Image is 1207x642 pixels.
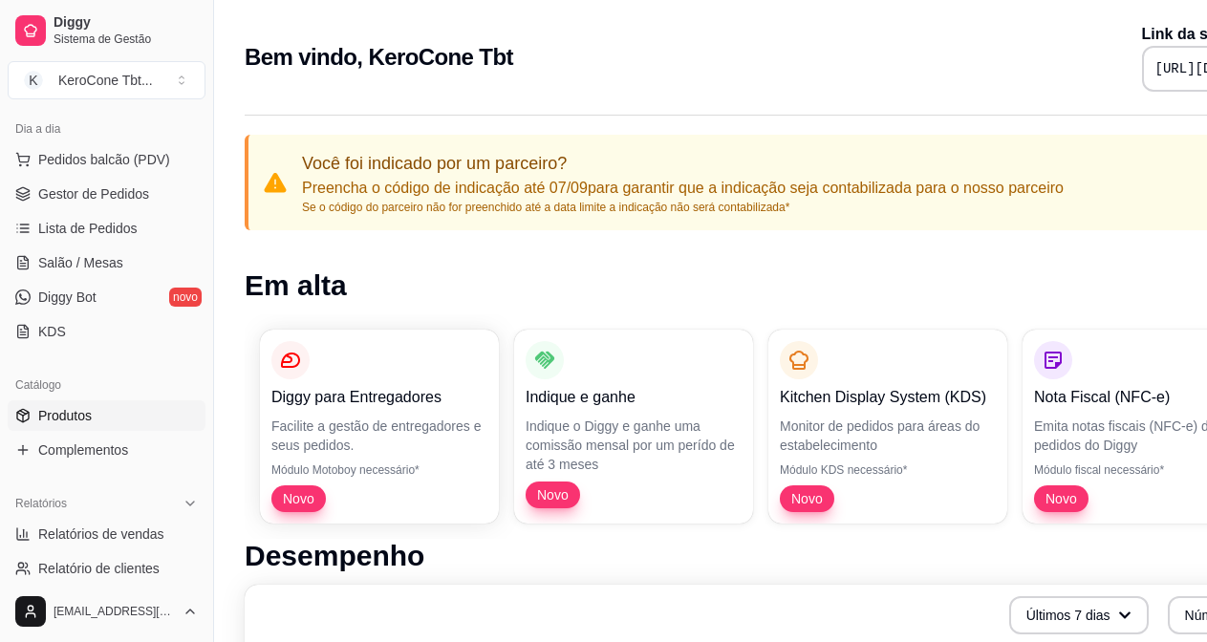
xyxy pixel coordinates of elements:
[271,386,487,409] p: Diggy para Entregadores
[38,184,149,203] span: Gestor de Pedidos
[58,71,153,90] div: KeroCone Tbt ...
[8,179,205,209] a: Gestor de Pedidos
[514,330,753,524] button: Indique e ganheIndique o Diggy e ganhe uma comissão mensal por um perído de até 3 mesesNovo
[8,435,205,465] a: Complementos
[8,519,205,549] a: Relatórios de vendas
[271,462,487,478] p: Módulo Motoboy necessário*
[8,144,205,175] button: Pedidos balcão (PDV)
[38,219,138,238] span: Lista de Pedidos
[38,524,164,544] span: Relatórios de vendas
[8,8,205,53] a: DiggySistema de Gestão
[54,604,175,619] span: [EMAIL_ADDRESS][DOMAIN_NAME]
[8,61,205,99] button: Select a team
[529,485,576,504] span: Novo
[780,462,996,478] p: Módulo KDS necessário*
[8,553,205,584] a: Relatório de clientes
[8,316,205,347] a: KDS
[8,114,205,144] div: Dia a dia
[526,386,742,409] p: Indique e ganhe
[8,400,205,431] a: Produtos
[8,588,205,634] button: [EMAIL_ADDRESS][DOMAIN_NAME]
[38,322,66,341] span: KDS
[54,14,198,32] span: Diggy
[38,559,160,578] span: Relatório de clientes
[38,406,92,425] span: Produtos
[260,330,499,524] button: Diggy para EntregadoresFacilite a gestão de entregadores e seus pedidos.Módulo Motoboy necessário...
[302,150,1064,177] p: Você foi indicado por um parceiro?
[38,150,170,169] span: Pedidos balcão (PDV)
[54,32,198,47] span: Sistema de Gestão
[780,417,996,455] p: Monitor de pedidos para áreas do estabelecimento
[8,247,205,278] a: Salão / Mesas
[8,370,205,400] div: Catálogo
[38,253,123,272] span: Salão / Mesas
[302,200,1064,215] p: Se o código do parceiro não for preenchido até a data limite a indicação não será contabilizada*
[15,496,67,511] span: Relatórios
[1038,489,1085,508] span: Novo
[768,330,1007,524] button: Kitchen Display System (KDS)Monitor de pedidos para áreas do estabelecimentoMódulo KDS necessário...
[245,42,513,73] h2: Bem vindo, KeroCone Tbt
[271,417,487,455] p: Facilite a gestão de entregadores e seus pedidos.
[8,282,205,312] a: Diggy Botnovo
[8,213,205,244] a: Lista de Pedidos
[784,489,830,508] span: Novo
[1009,596,1149,634] button: Últimos 7 dias
[780,386,996,409] p: Kitchen Display System (KDS)
[38,288,97,307] span: Diggy Bot
[275,489,322,508] span: Novo
[526,417,742,474] p: Indique o Diggy e ganhe uma comissão mensal por um perído de até 3 meses
[38,440,128,460] span: Complementos
[302,177,1064,200] p: Preencha o código de indicação até 07/09 para garantir que a indicação seja contabilizada para o ...
[24,71,43,90] span: K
